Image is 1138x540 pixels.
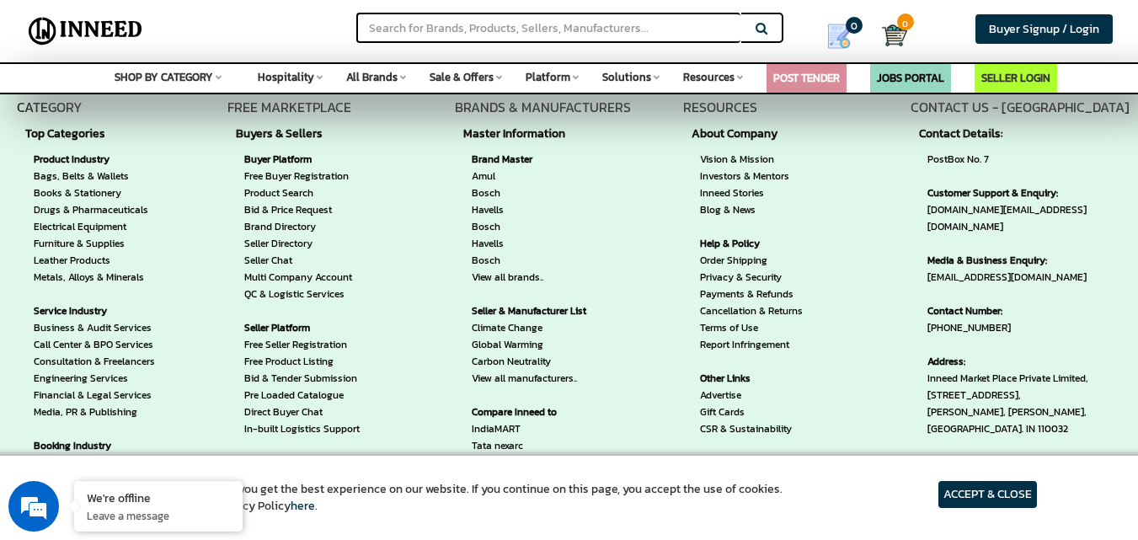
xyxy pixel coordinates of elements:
strong: Media & Business Enquiry: [927,252,1121,269]
a: Global Warming [472,336,614,353]
a: Investors & Mentors [700,168,803,184]
a: Amul [472,168,614,184]
a: Call Center & BPO Services [34,336,155,353]
strong: Buyers & Sellers [236,126,412,142]
a: Business & Audit Services [34,319,155,336]
a: Product Search [244,184,403,201]
img: Cart [882,23,907,48]
a: Seller Chat [244,252,403,269]
a: Bid & Price Request [244,201,403,218]
span: Buyer Signup / Login [989,20,1099,38]
a: Furniture & Supplies [34,235,155,252]
img: Show My Quotes [826,24,852,49]
a: my Quotes 0 [808,17,882,56]
a: CSR & Sustainability [700,420,803,437]
a: Education & Training [34,454,155,471]
strong: Top Categories [25,126,163,142]
span: Hospitality [258,69,314,85]
div: Minimize live chat window [276,8,317,49]
a: Engineering Services [34,370,155,387]
strong: Marketplace Benefits [244,454,403,471]
a: Order Shipping [700,252,803,269]
a: JOBS PORTAL [877,70,944,86]
span: 0 [846,17,863,34]
a: Pre Loaded Catalogue [244,387,403,404]
a: Terms of Use [700,319,803,336]
a: Metals, Alloys & Minerals [34,269,155,286]
em: Submit [247,420,306,442]
a: Privacy & Security [700,269,803,286]
a: Bid & Tender Submission [244,370,403,387]
div: RESOURCES [683,98,820,538]
span: PostBox No. 7 [927,151,1121,168]
a: Tata nexarc [472,437,614,454]
img: Inneed.Market [23,10,148,52]
strong: Contact Details: [919,126,1130,142]
span: Inneed Market Place Private Limited, [STREET_ADDRESS], [PERSON_NAME], [PERSON_NAME], [GEOGRAPHIC_... [927,353,1121,538]
strong: Product Industry [34,151,155,168]
a: Gift Cards [700,404,803,420]
a: In-built Logistics Support [244,420,403,437]
a: QC & Logistic Services [244,286,403,302]
a: Vision & Mission [700,151,803,168]
a: Bosch [472,184,614,201]
p: Leave a message [87,508,230,523]
span: SHOP BY CATEGORY [115,69,213,85]
article: We use cookies to ensure you get the best experience on our website. If you continue on this page... [101,481,783,515]
a: View all manufacturers.. [472,370,614,387]
strong: Buyer Platform [244,151,403,168]
a: Salesforce [472,454,614,471]
strong: Other Links [700,370,803,387]
article: ACCEPT & CLOSE [938,481,1037,508]
a: View all brands.. [472,269,614,286]
a: Consultation & Freelancers [34,353,155,370]
div: Leave a message [88,94,283,116]
a: Carbon Neutrality [472,353,614,370]
a: Advertise [700,387,803,404]
a: Books & Stationery [34,184,155,201]
a: Cart 0 [882,17,893,54]
a: Brand Directory [244,218,403,235]
span: [EMAIL_ADDRESS][DOMAIN_NAME] [927,252,1121,286]
span: Solutions [602,69,651,85]
a: Seller Directory [244,235,403,252]
span: 0 [897,13,914,30]
a: Buyer Signup / Login [975,14,1113,44]
a: Free Product Listing [244,353,403,370]
img: salesiqlogo_leal7QplfZFryJ6FIlVepeu7OftD7mt8q6exU6-34PB8prfIgodN67KcxXM9Y7JQ_.png [116,343,128,353]
span: All Brands [346,69,398,85]
input: Search for Brands, Products, Sellers, Manufacturers... [356,13,740,43]
a: Report Infringement [700,336,803,353]
a: Climate Change [472,319,614,336]
strong: Master Information [463,126,622,142]
strong: Seller Platform [244,319,403,336]
a: Havells [472,235,614,252]
a: Leather Products [34,252,155,269]
a: Direct Buyer Chat [244,404,403,420]
strong: Help & Policy [700,235,803,252]
a: Electrical Equipment [34,218,155,235]
a: Drugs & Pharmaceuticals [34,201,155,218]
em: Driven by SalesIQ [132,342,214,354]
strong: Booking Industry [34,437,155,454]
a: Cancellation & Returns [700,302,803,319]
strong: Compare Inneed to [472,404,614,420]
strong: Customer Support & Enquiry: [927,184,1121,201]
a: Free Seller Registration [244,336,403,353]
a: Payments & Refunds [700,286,803,302]
span: We are offline. Please leave us a message. [35,163,294,333]
span: [DOMAIN_NAME][EMAIL_ADDRESS][DOMAIN_NAME] [927,184,1121,235]
span: [PHONE_NUMBER] [927,302,1121,336]
span: Sale & Offers [430,69,494,85]
strong: Technical Links [700,454,803,471]
strong: Service Industry [34,302,155,319]
span: Platform [526,69,570,85]
strong: Brand Master [472,151,614,168]
a: Havells [472,201,614,218]
span: Resources [683,69,735,85]
a: SELLER LOGIN [981,70,1050,86]
a: Inneed Stories [700,184,803,201]
a: here [291,497,315,515]
textarea: Type your message and click 'Submit' [8,361,321,420]
a: Media, PR & Publishing [34,404,155,420]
